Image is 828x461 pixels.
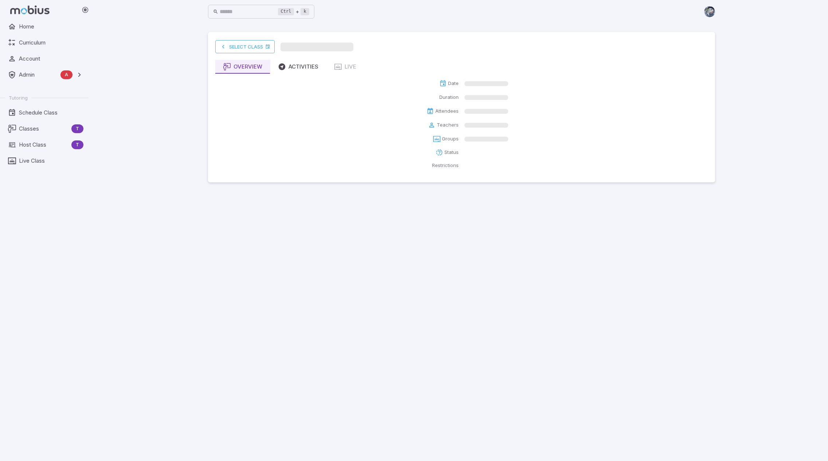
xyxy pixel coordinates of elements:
[223,63,262,71] div: Overview
[439,94,459,101] p: Duration
[19,157,83,165] span: Live Class
[215,40,275,53] a: Select Class
[60,71,72,78] span: A
[704,6,715,17] img: andrew.jpg
[278,7,309,16] div: +
[19,71,58,79] span: Admin
[442,135,459,143] p: Groups
[444,149,459,156] p: Status
[19,23,83,31] span: Home
[71,125,83,132] span: T
[71,141,83,148] span: T
[19,109,83,117] span: Schedule Class
[435,108,459,115] p: Attendees
[278,8,294,15] kbd: Ctrl
[437,121,459,129] p: Teachers
[432,162,459,169] p: Restrictions
[9,94,28,101] span: Tutoring
[301,8,309,15] kbd: k
[19,125,68,133] span: Classes
[19,55,83,63] span: Account
[19,141,68,149] span: Host Class
[19,39,83,47] span: Curriculum
[278,63,318,71] div: Activities
[448,80,459,87] p: Date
